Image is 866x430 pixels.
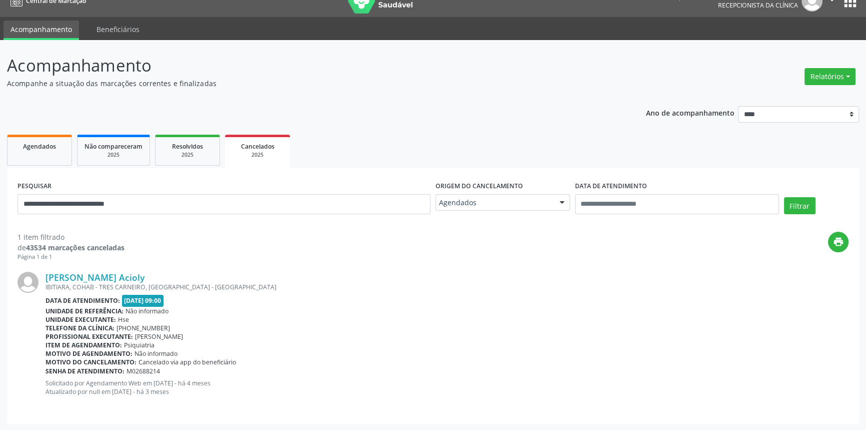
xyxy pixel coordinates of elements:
span: Cancelados [241,142,274,151]
span: Resolvidos [172,142,203,151]
span: Recepcionista da clínica [718,1,798,10]
p: Ano de acompanhamento [646,106,734,119]
a: [PERSON_NAME] Acioly [45,272,144,283]
div: Página 1 de 1 [17,253,124,261]
div: IBITIARA, COHAB - TRES CARNEIRO, [GEOGRAPHIC_DATA] - [GEOGRAPHIC_DATA] [45,283,848,291]
span: Cancelado via app do beneficiário [138,358,236,366]
span: [PHONE_NUMBER] [116,324,170,332]
a: Acompanhamento [3,21,79,40]
span: Agendados [439,198,549,208]
b: Motivo de agendamento: [45,349,132,358]
div: 1 item filtrado [17,232,124,242]
div: 2025 [162,151,212,159]
label: PESQUISAR [17,179,51,194]
span: Não informado [134,349,177,358]
b: Senha de atendimento: [45,367,124,375]
b: Unidade executante: [45,315,116,324]
label: Origem do cancelamento [435,179,523,194]
button: print [828,232,848,252]
b: Motivo do cancelamento: [45,358,136,366]
a: Beneficiários [89,21,146,38]
b: Item de agendamento: [45,341,122,349]
img: img [17,272,38,293]
div: de [17,242,124,253]
span: Psiquiatria [124,341,154,349]
b: Data de atendimento: [45,296,120,305]
span: Hse [118,315,129,324]
span: M02688214 [126,367,160,375]
span: Agendados [23,142,56,151]
span: Não compareceram [84,142,142,151]
div: 2025 [232,151,283,159]
label: DATA DE ATENDIMENTO [575,179,647,194]
span: [DATE] 09:00 [122,295,164,306]
p: Solicitado por Agendamento Web em [DATE] - há 4 meses Atualizado por null em [DATE] - há 3 meses [45,379,848,396]
span: [PERSON_NAME] [135,332,183,341]
strong: 43534 marcações canceladas [26,243,124,252]
p: Acompanhe a situação das marcações correntes e finalizadas [7,78,603,89]
button: Filtrar [784,197,815,214]
p: Acompanhamento [7,53,603,78]
button: Relatórios [804,68,855,85]
div: 2025 [84,151,142,159]
i: print [833,236,844,247]
span: Não informado [125,307,168,315]
b: Unidade de referência: [45,307,123,315]
b: Telefone da clínica: [45,324,114,332]
b: Profissional executante: [45,332,133,341]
